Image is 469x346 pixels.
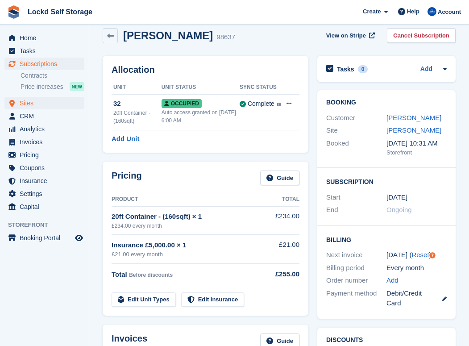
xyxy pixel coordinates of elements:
[358,65,368,73] div: 0
[270,269,299,279] div: £255.00
[386,138,447,149] div: [DATE] 10:31 AM
[4,200,84,213] a: menu
[162,108,240,125] div: Auto access granted on [DATE] 6:00 AM
[8,221,89,229] span: Storefront
[386,288,447,308] div: Debit/Credit Card
[4,45,84,57] a: menu
[112,65,299,75] h2: Allocation
[4,175,84,187] a: menu
[326,177,447,186] h2: Subscription
[326,235,447,244] h2: Billing
[428,251,436,259] div: Tooltip anchor
[4,110,84,122] a: menu
[323,28,377,43] a: View on Stripe
[20,136,73,148] span: Invoices
[123,29,213,42] h2: [PERSON_NAME]
[326,337,447,344] h2: Discounts
[24,4,96,19] a: Lockd Self Storage
[326,288,386,308] div: Payment method
[4,32,84,44] a: menu
[112,292,176,307] a: Edit Unit Types
[240,80,281,95] th: Sync Status
[4,123,84,135] a: menu
[112,222,270,230] div: £234.00 every month
[112,171,142,185] h2: Pricing
[162,80,240,95] th: Unit Status
[326,192,386,203] div: Start
[113,99,162,109] div: 32
[20,110,73,122] span: CRM
[112,134,139,144] a: Add Unit
[20,200,73,213] span: Capital
[129,272,173,278] span: Before discounts
[326,138,386,157] div: Booked
[270,192,299,207] th: Total
[260,171,299,185] a: Guide
[326,99,447,106] h2: Booking
[438,8,461,17] span: Account
[326,113,386,123] div: Customer
[112,240,270,250] div: Insurance £5,000.00 × 1
[162,99,202,108] span: Occupied
[4,162,84,174] a: menu
[112,250,270,259] div: £21.00 every month
[20,162,73,174] span: Coupons
[21,71,84,80] a: Contracts
[386,148,447,157] div: Storefront
[21,83,63,91] span: Price increases
[326,250,386,260] div: Next invoice
[326,125,386,136] div: Site
[337,65,354,73] h2: Tasks
[20,32,73,44] span: Home
[4,149,84,161] a: menu
[248,99,274,108] div: Complete
[112,192,270,207] th: Product
[387,28,456,43] a: Cancel Subscription
[326,275,386,286] div: Order number
[20,58,73,70] span: Subscriptions
[20,45,73,57] span: Tasks
[4,97,84,109] a: menu
[4,232,84,244] a: menu
[70,82,84,91] div: NEW
[386,275,398,286] a: Add
[326,263,386,273] div: Billing period
[420,64,432,75] a: Add
[113,109,162,125] div: 20ft Container - (160sqft)
[277,103,281,106] img: icon-info-grey-7440780725fd019a000dd9b08b2336e03edf1995a4989e88bcd33f0948082b44.svg
[4,136,84,148] a: menu
[20,149,73,161] span: Pricing
[270,235,299,264] td: £21.00
[20,97,73,109] span: Sites
[20,232,73,244] span: Booking Portal
[112,271,127,278] span: Total
[386,114,441,121] a: [PERSON_NAME]
[21,82,84,92] a: Price increases NEW
[216,32,235,42] div: 98637
[386,126,441,134] a: [PERSON_NAME]
[270,206,299,234] td: £234.00
[386,263,447,273] div: Every month
[427,7,436,16] img: Jonny Bleach
[7,5,21,19] img: stora-icon-8386f47178a22dfd0bd8f6a31ec36ba5ce8667c1dd55bd0f319d3a0aa187defe.svg
[363,7,381,16] span: Create
[20,123,73,135] span: Analytics
[386,250,447,260] div: [DATE] ( )
[112,80,162,95] th: Unit
[326,205,386,215] div: End
[74,233,84,243] a: Preview store
[411,251,429,258] a: Reset
[326,31,366,40] span: View on Stripe
[4,58,84,70] a: menu
[386,192,407,203] time: 2025-08-01 23:00:00 UTC
[4,188,84,200] a: menu
[181,292,245,307] a: Edit Insurance
[407,7,419,16] span: Help
[20,188,73,200] span: Settings
[386,206,412,213] span: Ongoing
[112,212,270,222] div: 20ft Container - (160sqft) × 1
[20,175,73,187] span: Insurance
